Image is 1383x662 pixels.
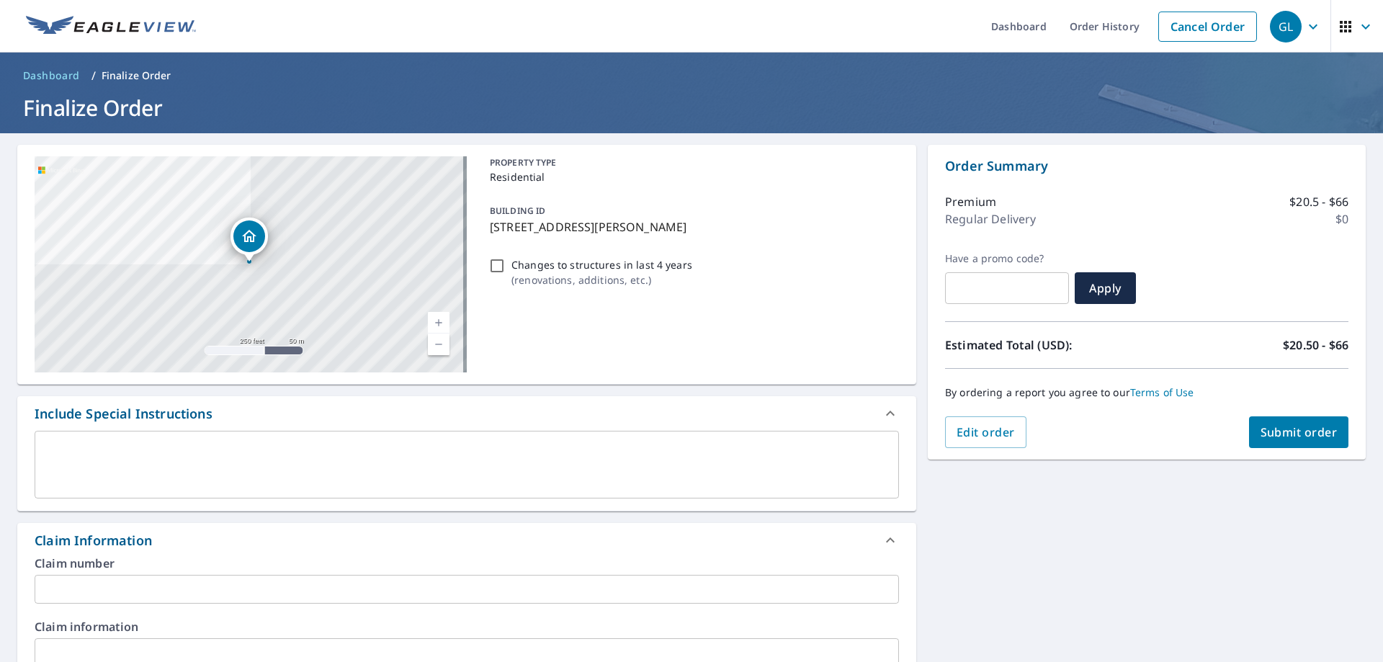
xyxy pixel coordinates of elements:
[1270,11,1302,43] div: GL
[1249,416,1349,448] button: Submit order
[1289,193,1348,210] p: $20.5 - $66
[1283,336,1348,354] p: $20.50 - $66
[428,312,449,334] a: Current Level 17, Zoom In
[35,558,899,569] label: Claim number
[490,218,893,236] p: [STREET_ADDRESS][PERSON_NAME]
[490,169,893,184] p: Residential
[35,404,212,424] div: Include Special Instructions
[945,336,1147,354] p: Estimated Total (USD):
[1261,424,1338,440] span: Submit order
[490,205,545,217] p: BUILDING ID
[428,334,449,355] a: Current Level 17, Zoom Out
[957,424,1015,440] span: Edit order
[17,64,1366,87] nav: breadcrumb
[17,523,916,558] div: Claim Information
[511,257,692,272] p: Changes to structures in last 4 years
[945,210,1036,228] p: Regular Delivery
[26,16,196,37] img: EV Logo
[17,64,86,87] a: Dashboard
[945,386,1348,399] p: By ordering a report you agree to our
[490,156,893,169] p: PROPERTY TYPE
[35,531,152,550] div: Claim Information
[230,218,268,262] div: Dropped pin, building 1, Residential property, 57 Berry Road Park Saint Louis, MO 63122
[23,68,80,83] span: Dashboard
[35,621,899,632] label: Claim information
[945,156,1348,176] p: Order Summary
[1130,385,1194,399] a: Terms of Use
[945,252,1069,265] label: Have a promo code?
[1075,272,1136,304] button: Apply
[511,272,692,287] p: ( renovations, additions, etc. )
[945,416,1026,448] button: Edit order
[17,396,916,431] div: Include Special Instructions
[102,68,171,83] p: Finalize Order
[1158,12,1257,42] a: Cancel Order
[945,193,996,210] p: Premium
[1086,280,1124,296] span: Apply
[1335,210,1348,228] p: $0
[17,93,1366,122] h1: Finalize Order
[91,67,96,84] li: /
